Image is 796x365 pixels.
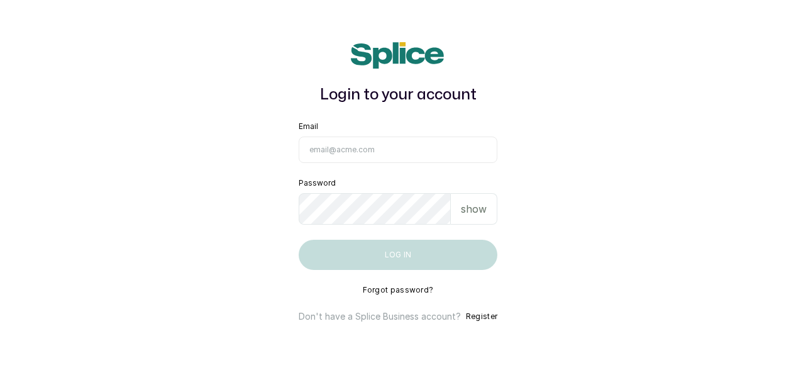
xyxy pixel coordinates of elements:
[363,285,434,295] button: Forgot password?
[299,137,497,163] input: email@acme.com
[461,201,487,216] p: show
[299,240,497,270] button: Log in
[299,84,497,106] h1: Login to your account
[466,310,497,323] button: Register
[299,310,461,323] p: Don't have a Splice Business account?
[299,121,318,132] label: Email
[299,178,336,188] label: Password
